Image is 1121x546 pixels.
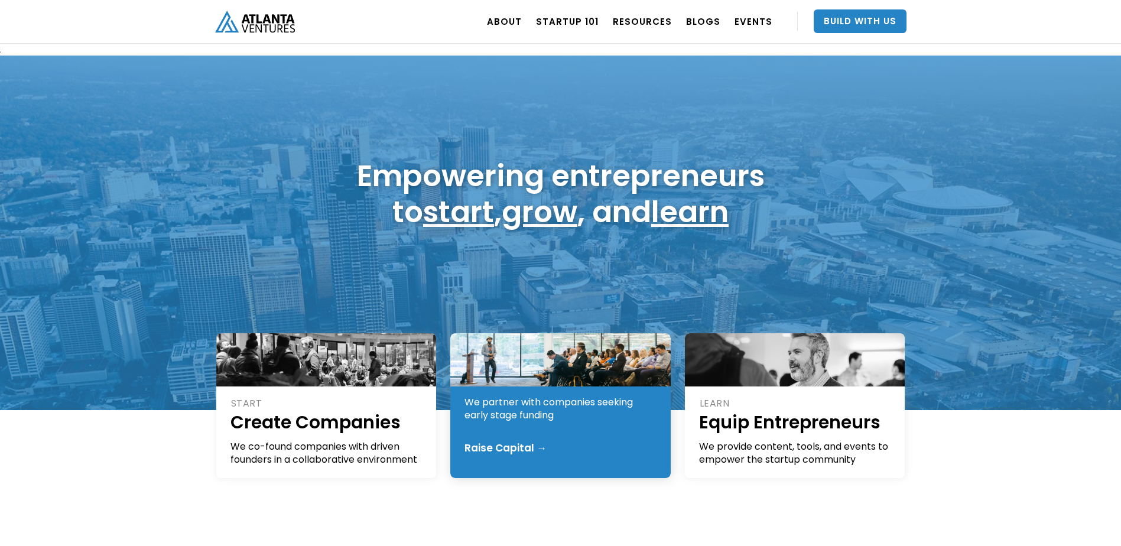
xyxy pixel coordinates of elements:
a: learn [651,191,729,233]
a: ABOUT [487,5,522,38]
div: Raise Capital → [464,442,547,454]
div: START [231,397,424,410]
div: LEARN [700,397,892,410]
h1: Create Companies [230,410,424,434]
h1: Fund Founders [464,366,658,390]
a: grow [502,191,577,233]
a: EVENTS [735,5,772,38]
div: We provide content, tools, and events to empower the startup community [699,440,892,466]
a: LEARNEquip EntrepreneursWe provide content, tools, and events to empower the startup community [685,333,905,478]
a: start [423,191,494,233]
a: STARTCreate CompaniesWe co-found companies with driven founders in a collaborative environment [216,333,437,478]
h1: Empowering entrepreneurs to , , and [357,158,765,230]
h1: Equip Entrepreneurs [699,410,892,434]
div: We partner with companies seeking early stage funding [464,396,658,422]
a: RESOURCES [613,5,672,38]
a: Startup 101 [536,5,599,38]
a: BLOGS [686,5,720,38]
a: Build With Us [814,9,906,33]
a: GROWFund FoundersWe partner with companies seeking early stage fundingRaise Capital → [450,333,671,478]
div: We co-found companies with driven founders in a collaborative environment [230,440,424,466]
